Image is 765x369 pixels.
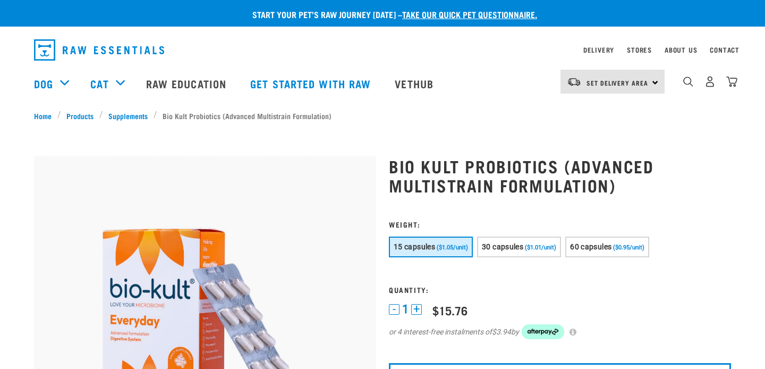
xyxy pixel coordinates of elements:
a: About Us [665,48,697,52]
a: Dog [34,76,53,91]
a: Products [61,110,99,121]
img: user.png [704,76,716,87]
span: 15 capsules [394,242,435,251]
img: Afterpay [522,324,564,339]
a: Supplements [103,110,154,121]
button: 15 capsules ($1.05/unit) [389,237,473,257]
nav: dropdown navigation [25,35,739,65]
img: van-moving.png [567,77,581,87]
button: 60 capsules ($0.95/unit) [565,237,649,257]
h1: Bio Kult Probiotics (Advanced Multistrain Formulation) [389,156,731,195]
span: 60 capsules [570,242,611,251]
span: 1 [402,304,409,315]
div: $15.76 [432,304,467,317]
span: 30 capsules [482,242,523,251]
span: ($1.05/unit) [437,244,468,251]
h3: Quantity: [389,286,731,293]
span: Set Delivery Area [586,81,648,85]
button: 30 capsules ($1.01/unit) [477,237,561,257]
button: + [411,304,422,315]
a: Vethub [384,62,447,105]
a: Stores [627,48,652,52]
a: Home [34,110,57,121]
nav: breadcrumbs [34,110,731,121]
span: ($1.01/unit) [525,244,556,251]
img: Raw Essentials Logo [34,39,164,61]
a: Cat [90,76,108,91]
a: Get started with Raw [240,62,384,105]
h3: Weight: [389,220,731,228]
button: - [389,304,399,315]
img: home-icon-1@2x.png [683,77,693,87]
div: or 4 interest-free instalments of by [389,324,731,339]
a: Contact [710,48,739,52]
a: Raw Education [135,62,240,105]
img: home-icon@2x.png [726,76,737,87]
span: ($0.95/unit) [613,244,644,251]
span: $3.94 [492,326,511,338]
a: take our quick pet questionnaire. [402,12,537,16]
a: Delivery [583,48,614,52]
